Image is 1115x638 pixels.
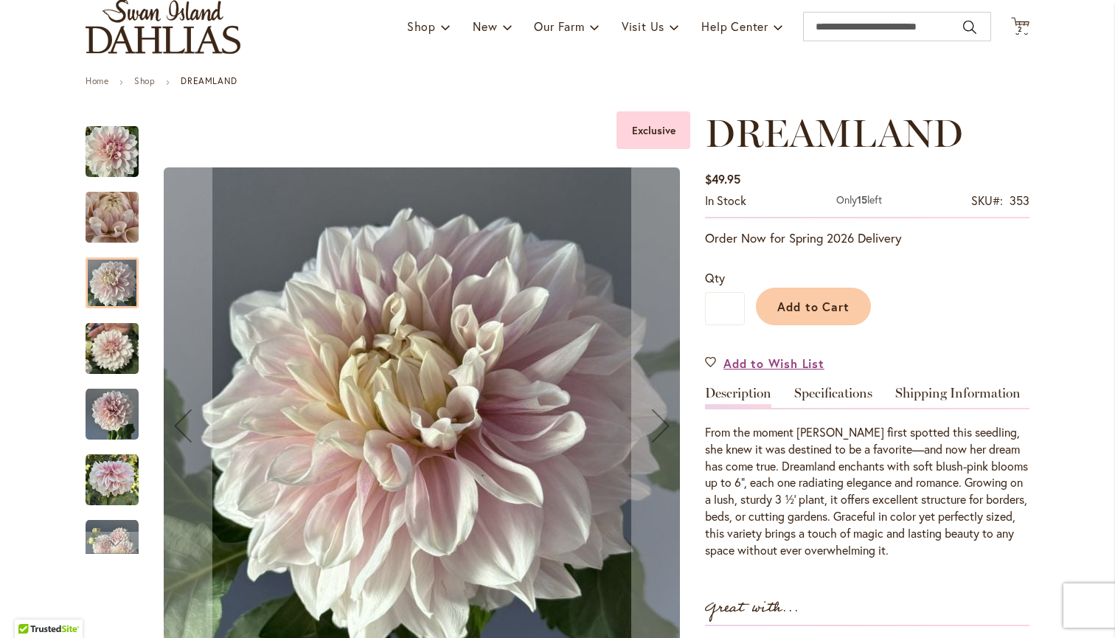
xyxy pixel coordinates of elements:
span: Qty [705,270,725,285]
a: Add to Wish List [705,355,824,372]
span: New [473,18,497,34]
strong: DREAMLAND [181,75,237,86]
a: Specifications [794,386,872,408]
span: DREAMLAND [705,110,963,156]
div: DREAMLAND [86,505,139,571]
strong: Great with... [705,596,799,620]
span: Add to Cart [777,299,850,314]
a: Description [705,386,771,408]
p: Order Now for Spring 2026 Delivery [705,229,1029,247]
span: Shop [407,18,436,34]
span: Help Center [701,18,768,34]
span: Visit Us [622,18,664,34]
div: DREAMLAND [86,440,153,505]
img: DREAMLAND [86,388,139,441]
img: DREAMLAND [86,124,139,178]
div: Exclusive [616,111,690,149]
div: DREAMLAND [86,243,153,308]
img: DREAMLAND [59,178,165,257]
div: DREAMLAND [86,374,153,440]
span: Add to Wish List [723,355,824,372]
a: Shipping Information [895,386,1021,408]
span: 2 [1018,24,1023,34]
img: DREAMLAND [86,454,139,507]
div: 353 [1010,193,1029,209]
a: Home [86,75,108,86]
strong: SKU [971,193,1003,208]
div: Next [86,532,139,554]
div: Availability [705,193,746,209]
button: Add to Cart [756,288,871,325]
div: DREAMLAND [86,111,153,177]
div: Detailed Product Info [705,386,1029,559]
a: Shop [134,75,155,86]
span: Our Farm [534,18,584,34]
span: $49.95 [705,171,740,187]
p: From the moment [PERSON_NAME] first spotted this seedling, she knew it was destined to be a favor... [705,424,1029,559]
div: DREAMLAND [86,177,153,243]
div: DREAMLAND [86,308,153,374]
img: DREAMLAND [86,313,139,384]
strong: 15 [857,193,867,207]
button: 2 [1011,17,1029,37]
span: In stock [705,193,746,208]
iframe: Launch Accessibility Center [11,586,52,627]
div: Only 15 left [836,193,882,209]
